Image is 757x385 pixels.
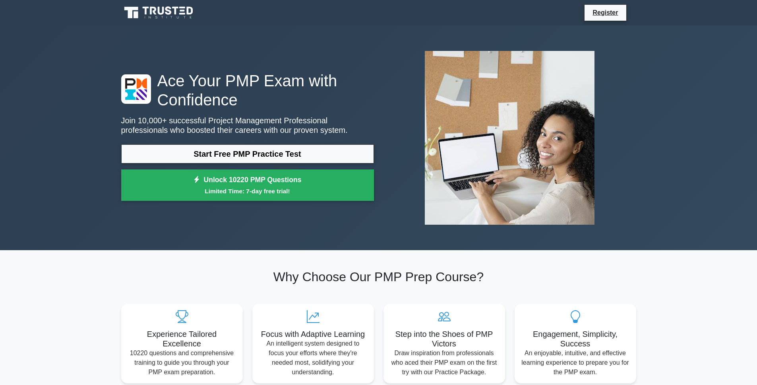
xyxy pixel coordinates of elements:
[521,329,630,348] h5: Engagement, Simplicity, Success
[121,144,374,163] a: Start Free PMP Practice Test
[121,71,374,109] h1: Ace Your PMP Exam with Confidence
[259,339,368,377] p: An intelligent system designed to focus your efforts where they're needed most, solidifying your ...
[521,348,630,377] p: An enjoyable, intuitive, and effective learning experience to prepare you for the PMP exam.
[128,348,236,377] p: 10220 questions and comprehensive training to guide you through your PMP exam preparation.
[121,169,374,201] a: Unlock 10220 PMP QuestionsLimited Time: 7-day free trial!
[131,187,364,196] small: Limited Time: 7-day free trial!
[588,8,623,17] a: Register
[121,116,374,135] p: Join 10,000+ successful Project Management Professional professionals who boosted their careers w...
[128,329,236,348] h5: Experience Tailored Excellence
[390,348,499,377] p: Draw inspiration from professionals who aced their PMP exam on the first try with our Practice Pa...
[259,329,368,339] h5: Focus with Adaptive Learning
[121,269,636,284] h2: Why Choose Our PMP Prep Course?
[390,329,499,348] h5: Step into the Shoes of PMP Victors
